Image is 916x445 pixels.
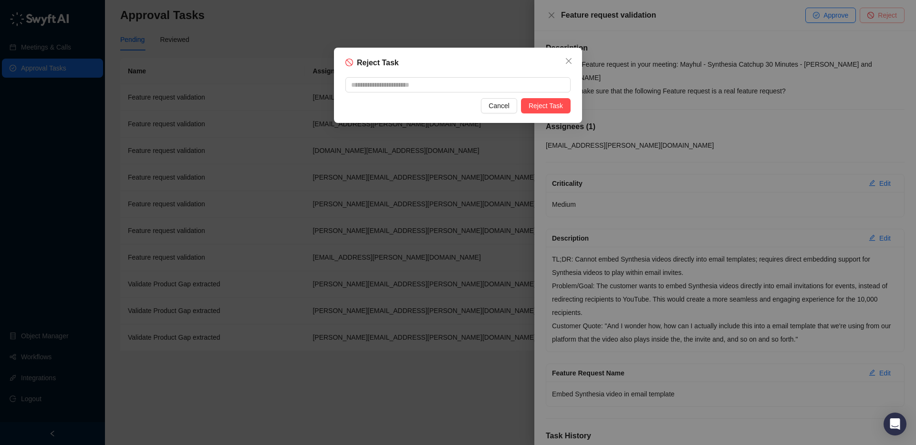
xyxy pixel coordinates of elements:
[565,57,572,65] span: close
[345,59,353,66] span: stop
[561,53,576,69] button: Close
[529,101,563,111] span: Reject Task
[357,57,399,69] h5: Reject Task
[884,413,906,435] div: Open Intercom Messenger
[489,101,510,111] span: Cancel
[481,98,517,113] button: Cancel
[521,98,571,113] button: Reject Task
